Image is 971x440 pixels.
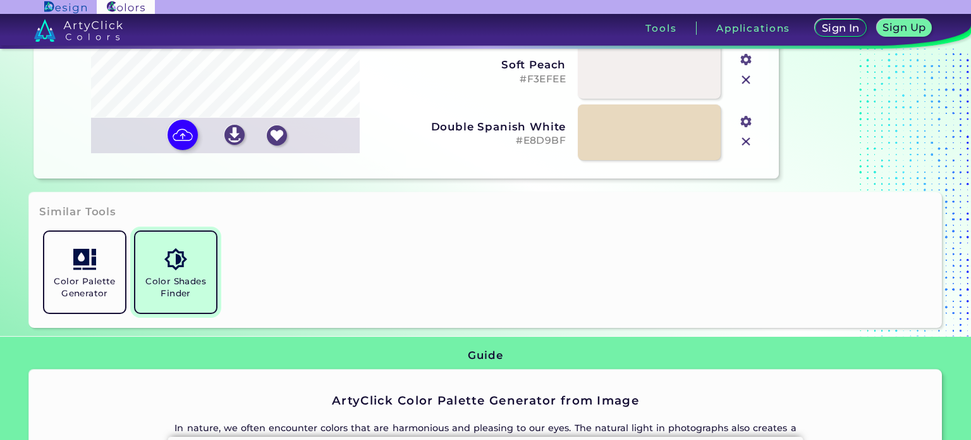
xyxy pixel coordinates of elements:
h5: Color Shades Finder [140,275,211,299]
img: ArtyClick Design logo [44,1,87,13]
img: icon_close.svg [738,134,754,150]
a: Color Palette Generator [39,227,130,318]
h3: Double Spanish White [415,120,566,133]
img: icon picture [168,120,198,150]
img: icon_close.svg [738,72,754,88]
h3: Similar Tools [39,204,116,220]
a: Sign Up [879,20,929,36]
img: icon_download_white.svg [224,125,245,145]
h3: Guide [468,348,503,363]
h5: Sign Up [884,23,924,32]
h5: #E8D9BF [415,135,566,147]
h2: ArtyClick Color Palette Generator from Image [174,393,796,409]
a: Sign In [817,20,864,36]
h5: #F3EFEE [415,73,566,85]
h3: Applications [716,23,790,33]
h3: Tools [645,23,676,33]
img: icon_col_pal_col.svg [73,248,95,270]
a: Color Shades Finder [130,227,221,318]
img: icon_color_shades.svg [164,248,186,270]
h5: Color Palette Generator [49,275,120,299]
h3: Soft Peach [415,58,566,71]
h5: Sign In [823,23,858,33]
img: icon_favourite_white.svg [267,125,287,146]
img: logo_artyclick_colors_white.svg [34,19,123,42]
